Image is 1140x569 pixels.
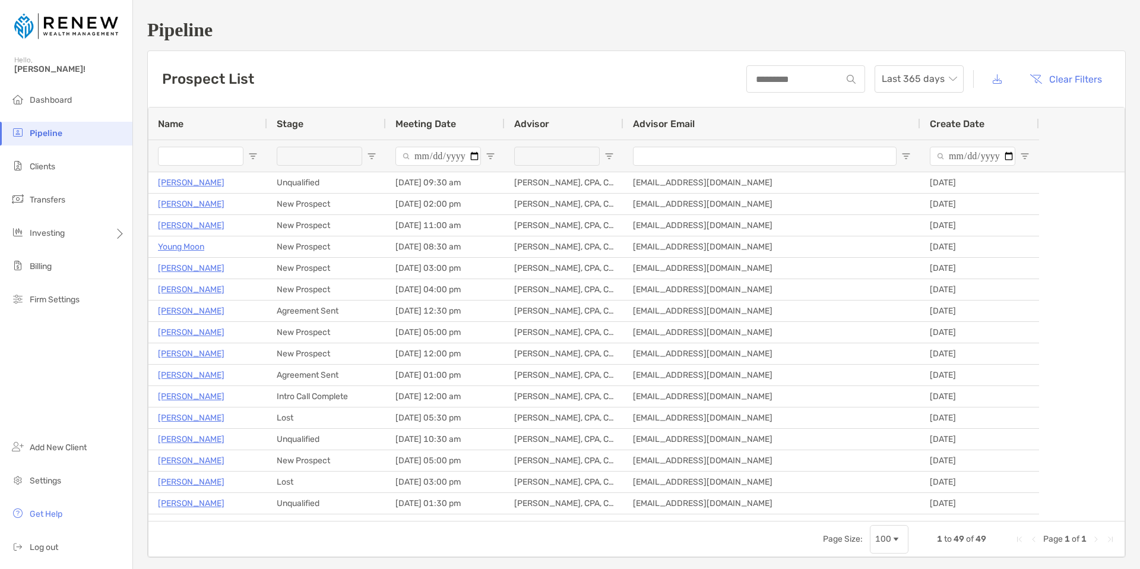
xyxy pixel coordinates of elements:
div: [PERSON_NAME], CPA, CFP® [505,322,623,343]
a: [PERSON_NAME] [158,175,224,190]
a: [PERSON_NAME] [158,282,224,297]
div: [PERSON_NAME], CPA, CFP® [505,258,623,279]
div: [DATE] [920,322,1039,343]
span: 1 [1081,534,1087,544]
span: Billing [30,261,52,271]
a: [PERSON_NAME] [158,453,224,468]
span: Stage [277,118,303,129]
div: [DATE] 12:30 pm [386,301,505,321]
p: [PERSON_NAME] [158,410,224,425]
div: [DATE] [920,407,1039,428]
div: [EMAIL_ADDRESS][DOMAIN_NAME] [623,429,920,450]
div: New Prospect [267,236,386,257]
div: [DATE] [920,215,1039,236]
div: [DATE] [920,386,1039,407]
div: Lost [267,472,386,492]
div: New Prospect [267,322,386,343]
div: [EMAIL_ADDRESS][DOMAIN_NAME] [623,322,920,343]
div: [DATE] 05:00 pm [386,322,505,343]
span: Log out [30,542,58,552]
div: [DATE] 04:00 pm [386,279,505,300]
input: Meeting Date Filter Input [395,147,481,166]
a: [PERSON_NAME] [158,368,224,383]
div: [DATE] 01:00 pm [386,365,505,385]
span: 1 [937,534,942,544]
span: of [1072,534,1079,544]
div: Next Page [1091,535,1101,544]
span: Firm Settings [30,295,80,305]
div: [PERSON_NAME], CPA, CFP® [505,194,623,214]
div: New Prospect [267,279,386,300]
div: [DATE] [920,493,1039,514]
img: logout icon [11,539,25,554]
p: [PERSON_NAME] [158,197,224,211]
button: Open Filter Menu [367,151,376,161]
img: firm-settings icon [11,292,25,306]
div: [PERSON_NAME], CPA, CFP® [505,301,623,321]
img: add_new_client icon [11,440,25,454]
div: [DATE] [920,365,1039,385]
div: [PERSON_NAME], CPA, CFP® [505,236,623,257]
input: Name Filter Input [158,147,243,166]
button: Open Filter Menu [604,151,614,161]
div: Agreement Sent [267,514,386,535]
div: First Page [1015,535,1024,544]
div: Page Size [870,525,908,554]
p: [PERSON_NAME] [158,475,224,489]
div: [DATE] 05:30 pm [386,407,505,428]
span: to [944,534,952,544]
div: New Prospect [267,215,386,236]
div: [DATE] 03:00 pm [386,258,505,279]
div: [EMAIL_ADDRESS][DOMAIN_NAME] [623,493,920,514]
button: Open Filter Menu [486,151,495,161]
div: [EMAIL_ADDRESS][DOMAIN_NAME] [623,386,920,407]
img: transfers icon [11,192,25,206]
span: Pipeline [30,128,62,138]
div: [EMAIL_ADDRESS][DOMAIN_NAME] [623,365,920,385]
div: [PERSON_NAME], CPA, CFP® [505,172,623,193]
div: New Prospect [267,450,386,471]
div: [DATE] 01:30 pm [386,493,505,514]
a: [PERSON_NAME] [158,325,224,340]
div: [DATE] 11:00 am [386,514,505,535]
a: [PERSON_NAME] [158,261,224,276]
div: [EMAIL_ADDRESS][DOMAIN_NAME] [623,343,920,364]
div: [DATE] 02:00 pm [386,194,505,214]
div: [PERSON_NAME], CPA, CFP® [505,472,623,492]
div: [DATE] [920,450,1039,471]
div: Unqualified [267,429,386,450]
div: [DATE] 08:30 am [386,236,505,257]
a: [PERSON_NAME] [158,517,224,532]
div: 100 [875,534,891,544]
a: Young Moon [158,239,204,254]
span: Advisor Email [633,118,695,129]
span: Clients [30,162,55,172]
div: [DATE] [920,429,1039,450]
button: Open Filter Menu [1020,151,1030,161]
span: Page [1043,534,1063,544]
p: [PERSON_NAME] [158,346,224,361]
a: [PERSON_NAME] [158,432,224,447]
div: [PERSON_NAME], CPA, CFP® [505,386,623,407]
span: Name [158,118,183,129]
img: pipeline icon [11,125,25,140]
div: [EMAIL_ADDRESS][DOMAIN_NAME] [623,301,920,321]
span: 49 [976,534,986,544]
a: [PERSON_NAME] [158,304,224,318]
span: Get Help [30,509,62,519]
span: [PERSON_NAME]! [14,64,125,74]
button: Clear Filters [1021,66,1111,92]
p: [PERSON_NAME] [158,389,224,404]
div: Page Size: [823,534,863,544]
div: Last Page [1106,535,1115,544]
div: New Prospect [267,343,386,364]
div: [PERSON_NAME], CPA, CFP® [505,365,623,385]
div: [PERSON_NAME], CPA, CFP® [505,514,623,535]
div: [EMAIL_ADDRESS][DOMAIN_NAME] [623,194,920,214]
span: Settings [30,476,61,486]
